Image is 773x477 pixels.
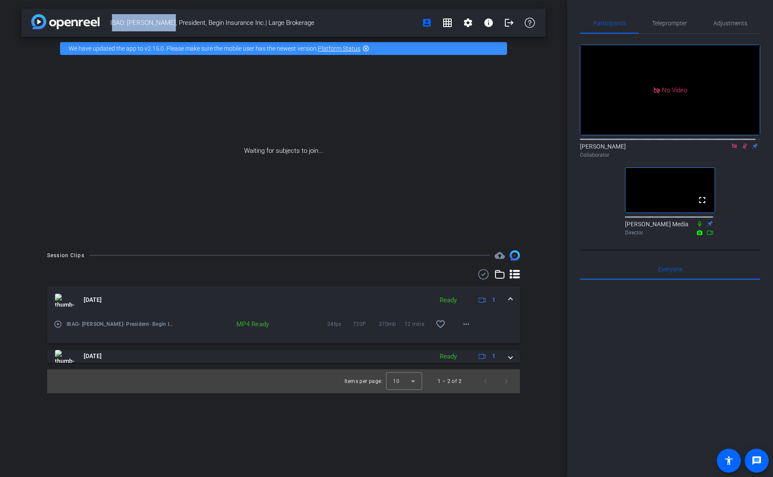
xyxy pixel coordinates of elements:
span: 1 [492,295,495,304]
span: Participants [593,20,626,26]
mat-icon: favorite_border [435,319,446,329]
span: 1 [492,352,495,361]
mat-icon: play_circle_outline [54,320,62,328]
mat-icon: cloud_upload [495,250,505,261]
mat-icon: fullscreen [697,195,707,205]
mat-icon: message [752,456,762,466]
span: No Video [662,86,687,94]
span: 720P [353,320,379,328]
span: Adjustments [713,20,747,26]
mat-icon: more_horiz [461,319,471,329]
mat-icon: settings [463,18,473,28]
span: 370mb [379,320,405,328]
div: Session Clips [47,251,85,260]
span: [DATE] [84,295,102,304]
div: [PERSON_NAME] Media [625,220,715,237]
span: Teleprompter [652,20,687,26]
div: thumb-nail[DATE]Ready1 [47,314,520,343]
a: Platform Status [318,45,360,52]
span: IBAO- [PERSON_NAME]- President- Begin Insurance Inc.- Large Brokerage-[PERSON_NAME]-2025-10-07-12... [66,320,173,328]
img: thumb-nail [55,294,74,307]
span: 24fps [327,320,353,328]
div: Ready [435,352,461,362]
mat-icon: account_box [422,18,432,28]
mat-icon: logout [504,18,514,28]
mat-icon: grid_on [442,18,453,28]
button: Previous page [475,371,496,392]
div: MP4 Ready [227,320,274,328]
mat-expansion-panel-header: thumb-nail[DATE]Ready1 [47,286,520,314]
span: 12 mins [405,320,430,328]
div: Director [625,229,715,237]
mat-expansion-panel-header: thumb-nail[DATE]Ready1 [47,350,520,363]
div: Waiting for subjects to join... [21,60,546,242]
mat-icon: accessibility [724,456,734,466]
div: Items per page: [344,377,383,386]
div: Collaborator [580,151,760,159]
img: app-logo [31,14,100,29]
button: Next page [496,371,516,392]
span: Destinations for your clips [495,250,505,261]
div: We have updated the app to v2.15.0. Please make sure the mobile user has the newest version. [60,42,507,55]
div: 1 – 2 of 2 [438,377,462,386]
img: thumb-nail [55,350,74,363]
span: IBAO: [PERSON_NAME], President, Begin Insurance Inc.| Large Brokerage [110,14,417,31]
span: [DATE] [84,352,102,361]
mat-icon: info [483,18,494,28]
mat-icon: highlight_off [362,45,369,52]
div: [PERSON_NAME] [580,142,760,159]
img: Session clips [510,250,520,261]
span: Everyone [658,266,682,272]
div: Ready [435,295,461,305]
